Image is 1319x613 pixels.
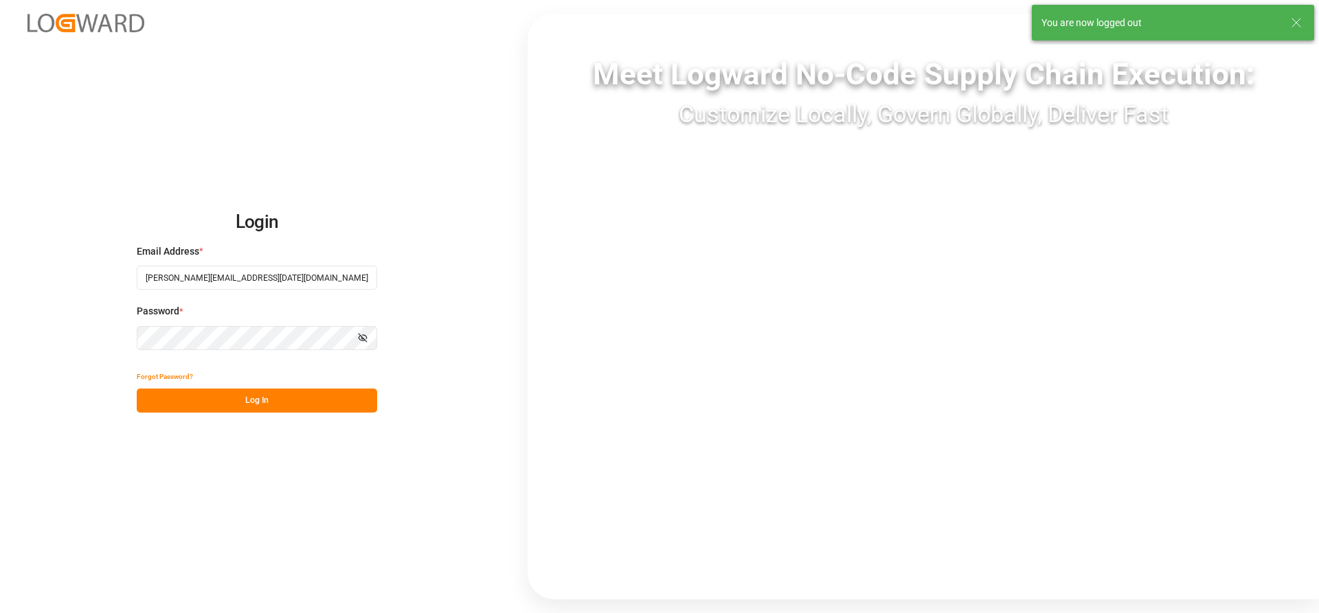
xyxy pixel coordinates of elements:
h2: Login [137,200,377,244]
button: Forgot Password? [137,365,193,389]
img: Logward_new_orange.png [27,14,144,32]
input: Enter your email [137,266,377,290]
div: Meet Logward No-Code Supply Chain Execution: [528,51,1319,97]
span: Password [137,304,179,319]
div: You are now logged out [1041,16,1278,30]
button: Log In [137,389,377,413]
span: Email Address [137,244,199,259]
div: Customize Locally, Govern Globally, Deliver Fast [528,97,1319,132]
